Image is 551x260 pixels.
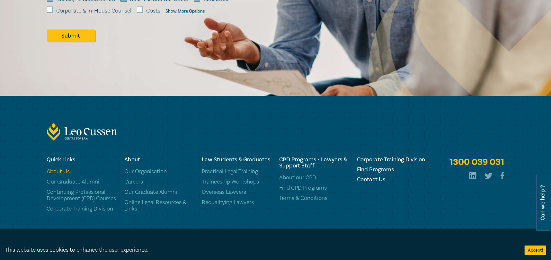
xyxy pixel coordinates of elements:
a: Our Graduate Alumni [124,189,194,195]
a: Careers [124,179,194,185]
a: About our CPD [279,175,349,181]
a: Our Graduate Alumni [47,179,117,185]
div: This website uses cookies to enhance the user experience. [5,246,515,254]
a: Requalifying Lawyers [202,199,271,206]
a: Corporate Training Division [357,157,427,163]
h6: About [124,157,194,163]
a: Overseas Lawyers [202,189,271,195]
a: 1300 039 031 [449,157,504,168]
h6: CPD Programs - Lawyers & Support Staff [279,157,349,169]
a: Find Programs [357,166,427,173]
label: Costs [147,7,161,15]
a: Online Legal Resources & Links [124,199,194,212]
a: Our Organisation [124,168,194,175]
h6: Quick Links [47,157,117,163]
a: About Us [47,168,117,175]
h6: Law Students & Graduates [202,157,271,163]
a: Traineeship Workshops [202,179,271,185]
label: Corporate & In-House Counsel [57,7,132,15]
div: Show More Options [166,9,205,14]
span: Can we help ? [540,178,546,227]
a: Find CPD Programs [279,185,349,191]
a: Corporate Training Division [47,206,117,212]
a: Practical Legal Training [202,168,271,175]
button: Submit [47,30,95,42]
a: Contact Us [357,176,427,183]
a: Continuing Professional Development (CPD) Courses [47,189,117,202]
button: Accept cookies [525,246,546,255]
a: Terms & Conditions [279,195,349,202]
